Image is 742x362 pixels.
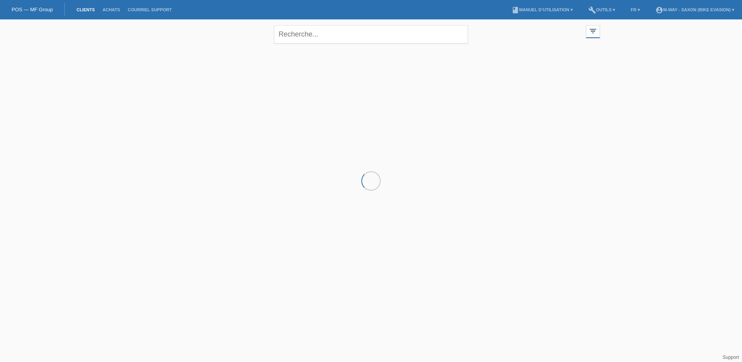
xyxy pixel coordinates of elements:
[99,7,124,12] a: Achats
[723,355,739,360] a: Support
[652,7,738,12] a: account_circlem-way - Saxon (Bike Evasion) ▾
[627,7,644,12] a: FR ▾
[73,7,99,12] a: Clients
[584,7,619,12] a: buildOutils ▾
[12,7,53,12] a: POS — MF Group
[655,6,663,14] i: account_circle
[511,6,519,14] i: book
[508,7,577,12] a: bookManuel d’utilisation ▾
[124,7,175,12] a: Courriel Support
[274,25,468,44] input: Recherche...
[588,6,596,14] i: build
[589,27,597,35] i: filter_list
